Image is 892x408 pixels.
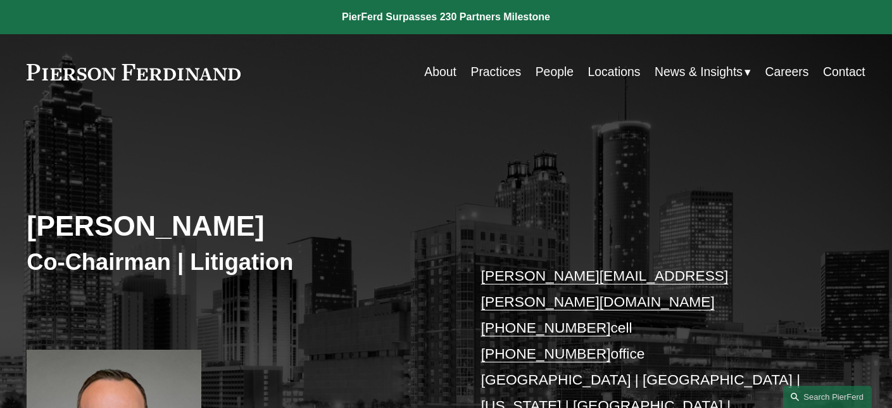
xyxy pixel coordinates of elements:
span: News & Insights [655,61,743,83]
a: Contact [823,60,865,84]
a: folder dropdown [655,60,751,84]
a: [PHONE_NUMBER] [481,319,611,336]
a: Locations [588,60,641,84]
a: [PHONE_NUMBER] [481,345,611,362]
a: People [536,60,574,84]
a: [PERSON_NAME][EMAIL_ADDRESS][PERSON_NAME][DOMAIN_NAME] [481,267,729,310]
h3: Co-Chairman | Litigation [27,248,446,277]
a: Careers [765,60,809,84]
h2: [PERSON_NAME] [27,208,446,243]
a: Search this site [783,386,872,408]
a: About [424,60,456,84]
a: Practices [470,60,521,84]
